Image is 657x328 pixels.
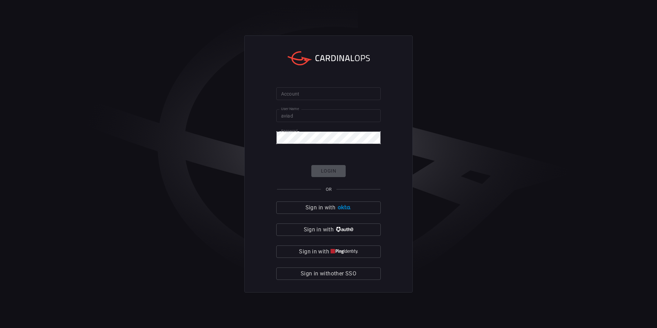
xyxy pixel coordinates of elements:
button: Sign in with [276,201,381,214]
img: vP8Hhh4KuCH8AavWKdZY7RZgAAAAASUVORK5CYII= [335,227,353,232]
label: Password [281,128,298,133]
img: Ad5vKXme8s1CQAAAABJRU5ErkJggg== [337,205,352,210]
button: Sign in with [276,245,381,258]
button: Sign in with [276,223,381,236]
span: Sign in with [299,247,329,256]
img: quu4iresuhQAAAABJRU5ErkJggg== [331,249,358,254]
input: Type your account [276,87,381,100]
span: Sign in with [304,225,334,234]
button: Sign in withother SSO [276,267,381,280]
span: OR [326,187,332,192]
label: User Name [281,106,299,111]
input: Type your user name [276,109,381,122]
span: Sign in with other SSO [301,269,356,278]
span: Sign in with [305,203,335,212]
